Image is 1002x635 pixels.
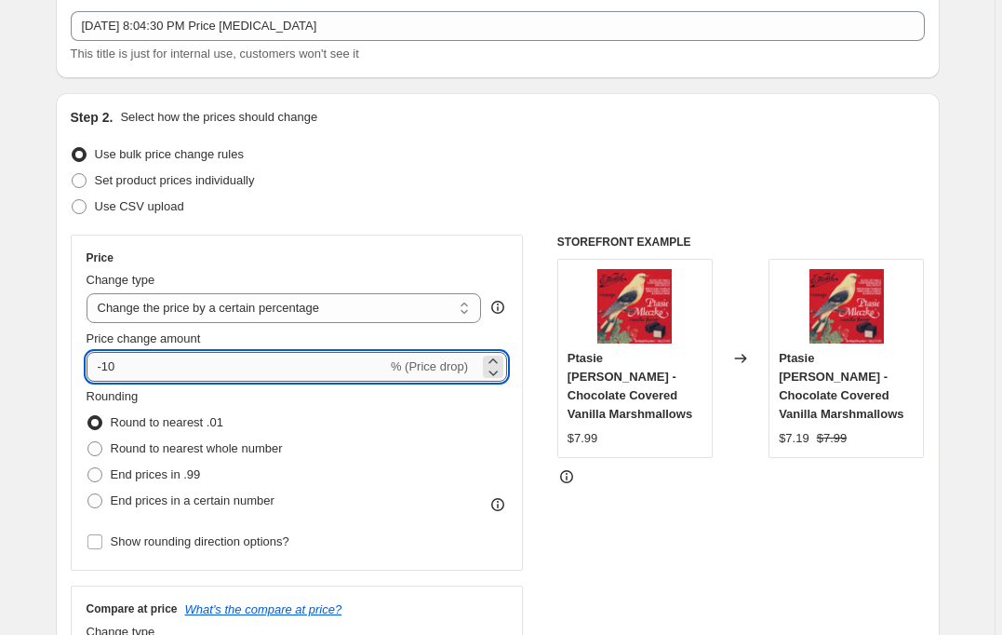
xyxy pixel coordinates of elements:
[95,199,184,213] span: Use CSV upload
[568,351,692,421] span: Ptasie [PERSON_NAME] - Chocolate Covered Vanilla Marshmallows
[111,441,283,455] span: Round to nearest whole number
[557,235,925,250] h6: STOREFRONT EXAMPLE
[817,429,848,448] strike: $7.99
[71,108,114,127] h2: Step 2.
[87,273,155,287] span: Change type
[779,429,809,448] div: $7.19
[111,534,289,548] span: Show rounding direction options?
[95,173,255,187] span: Set product prices individually
[111,467,201,481] span: End prices in .99
[391,359,468,373] span: % (Price drop)
[111,493,274,507] span: End prices in a certain number
[87,331,201,345] span: Price change amount
[71,47,359,61] span: This title is just for internal use, customers won't see it
[185,602,342,616] button: What's the compare at price?
[87,601,178,616] h3: Compare at price
[87,352,387,382] input: -15
[597,269,672,344] img: ptasie-mleczko-chocolate-covered-vanilla-marshmallows-274959_80x.jpg
[87,250,114,265] h3: Price
[488,298,507,317] div: help
[120,108,317,127] p: Select how the prices should change
[95,147,244,161] span: Use bulk price change rules
[779,351,903,421] span: Ptasie [PERSON_NAME] - Chocolate Covered Vanilla Marshmallows
[71,11,925,41] input: 30% off holiday sale
[111,415,223,429] span: Round to nearest .01
[809,269,884,344] img: ptasie-mleczko-chocolate-covered-vanilla-marshmallows-274959_80x.jpg
[87,389,139,403] span: Rounding
[568,429,598,448] div: $7.99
